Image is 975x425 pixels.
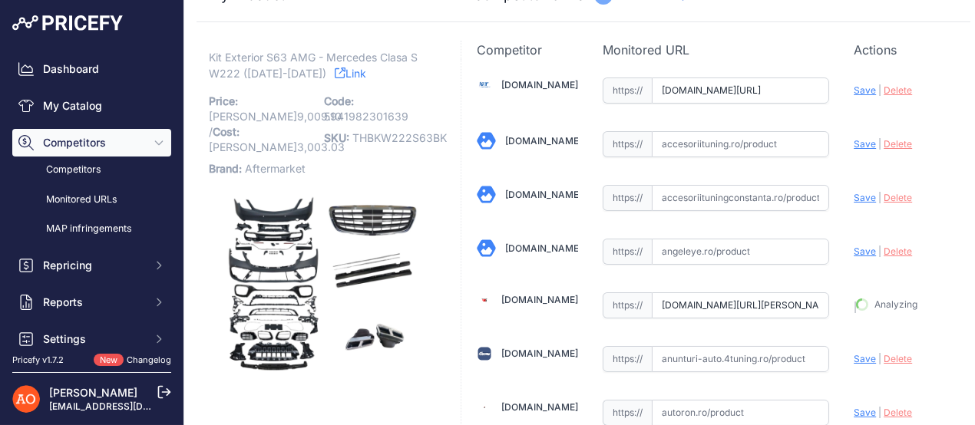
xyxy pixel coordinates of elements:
[854,353,876,364] span: Save
[12,129,171,156] button: Competitors
[12,92,171,120] a: My Catalog
[501,348,578,359] a: [DOMAIN_NAME]
[209,48,418,83] span: Kit Exterior S63 AMG - Mercedes Clasa S W222 ([DATE]-[DATE])
[43,258,144,273] span: Repricing
[49,400,210,412] a: [EMAIL_ADDRESS][DOMAIN_NAME]
[854,138,876,150] span: Save
[209,125,345,153] span: / [PERSON_NAME]
[603,131,652,157] span: https://
[878,192,881,203] span: |
[127,354,171,365] a: Changelog
[209,162,242,175] span: Brand:
[213,125,240,138] span: Cost:
[12,252,171,279] button: Repricing
[603,346,652,372] span: https://
[884,192,912,203] span: Delete
[652,239,830,265] input: angeleye.ro/product
[884,245,912,257] span: Delete
[603,239,652,265] span: https://
[603,185,652,211] span: https://
[505,135,582,147] a: [DOMAIN_NAME]
[12,156,171,183] a: Competitors
[209,94,238,107] span: Price:
[854,301,857,313] span: |
[477,41,578,59] p: Competitor
[652,77,830,104] input: accesoriiautotuning.ro/product
[12,288,171,316] button: Reports
[854,245,876,257] span: Save
[878,245,881,257] span: |
[603,77,652,104] span: https://
[854,407,876,418] span: Save
[878,407,881,418] span: |
[209,91,315,158] p: [PERSON_NAME]
[603,292,652,318] span: https://
[884,353,912,364] span: Delete
[501,79,578,91] a: [DOMAIN_NAME]
[501,401,578,413] a: [DOMAIN_NAME]
[12,15,123,31] img: Pricefy Logo
[297,140,345,153] span: 3,003.03
[324,110,408,123] span: 5941982301639
[352,131,447,144] span: THBKW222S63BK
[603,41,830,59] p: Monitored URL
[245,162,306,175] span: Aftermarket
[12,354,64,367] div: Pricefy v1.7.2
[12,216,171,242] a: MAP infringements
[854,41,955,59] p: Actions
[884,84,912,96] span: Delete
[12,55,171,83] a: Dashboard
[854,84,876,96] span: Save
[878,84,881,96] span: |
[652,131,830,157] input: accesoriituning.ro/product
[878,353,881,364] span: |
[43,135,144,150] span: Competitors
[12,186,171,213] a: Monitored URLs
[49,386,137,399] a: [PERSON_NAME]
[505,189,582,200] a: [DOMAIN_NAME]
[652,185,830,211] input: accesoriituningconstanta.ro/product
[335,64,366,83] a: Link
[884,407,912,418] span: Delete
[43,295,144,310] span: Reports
[12,325,171,353] button: Settings
[878,138,881,150] span: |
[652,292,830,318] input: angelsauto.ro/product
[854,192,876,203] span: Save
[94,354,124,367] span: New
[324,94,354,107] span: Code:
[874,298,917,311] span: Analyzing
[501,294,578,305] a: [DOMAIN_NAME]
[884,138,912,150] span: Delete
[43,331,144,347] span: Settings
[652,346,830,372] input: anunturi-auto.4tuning.ro/product
[324,131,349,144] span: SKU:
[297,110,342,123] span: 9,009.10
[505,242,582,254] a: [DOMAIN_NAME]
